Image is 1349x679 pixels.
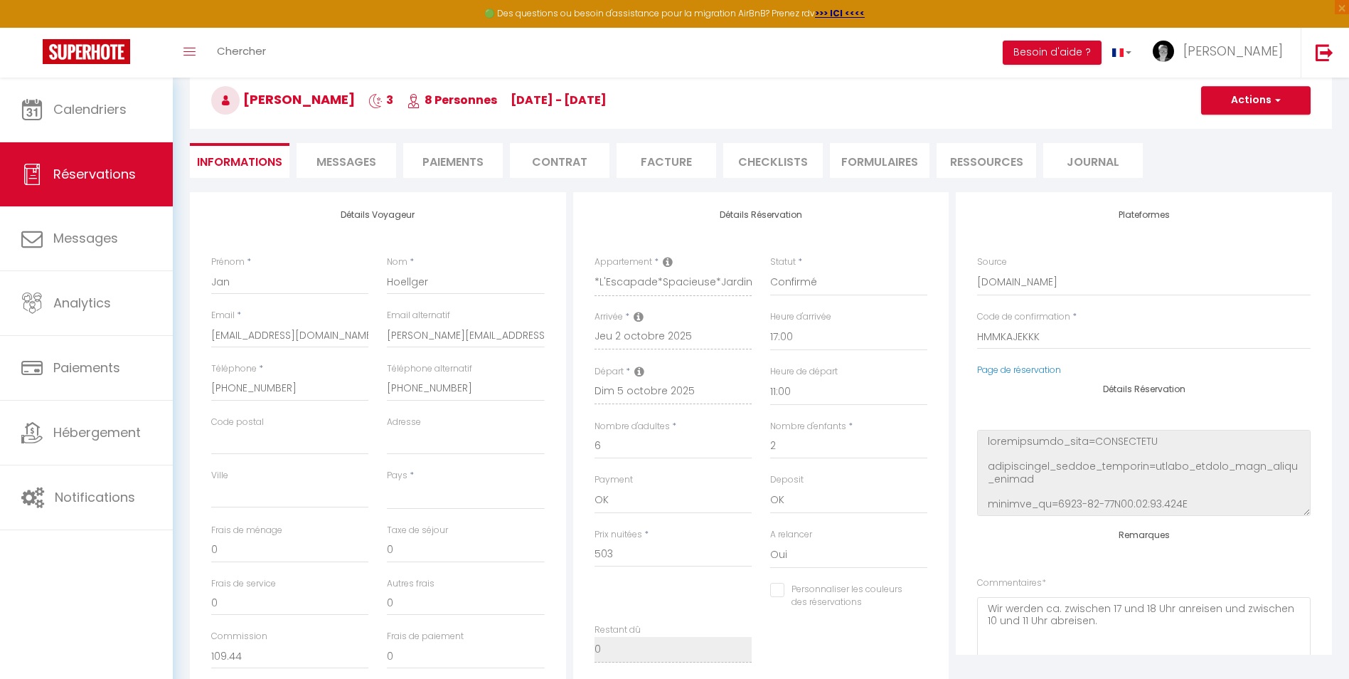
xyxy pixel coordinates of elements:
[977,577,1046,590] label: Commentaires
[511,92,607,108] span: [DATE] - [DATE]
[387,577,434,591] label: Autres frais
[815,7,865,19] a: >>> ICI <<<<
[43,39,130,64] img: Super Booking
[387,416,421,429] label: Adresse
[387,469,407,483] label: Pays
[211,524,282,537] label: Frais de ménage
[217,43,266,58] span: Chercher
[53,423,141,441] span: Hébergement
[770,420,846,433] label: Nombre d'enfants
[510,143,609,178] li: Contrat
[977,210,1311,220] h4: Plateformes
[770,256,796,269] label: Statut
[1316,43,1333,61] img: logout
[211,309,235,322] label: Email
[1153,41,1174,62] img: ...
[594,528,642,542] label: Prix nuitées
[594,473,633,487] label: Payment
[403,143,503,178] li: Paiements
[368,92,393,108] span: 3
[594,623,641,637] label: Restant dû
[977,256,1007,269] label: Source
[316,154,376,170] span: Messages
[387,630,464,643] label: Frais de paiement
[830,143,929,178] li: FORMULAIRES
[723,143,823,178] li: CHECKLISTS
[594,420,670,433] label: Nombre d'adultes
[407,92,497,108] span: 8 Personnes
[53,165,136,183] span: Réservations
[211,469,228,483] label: Ville
[211,416,264,429] label: Code postal
[594,365,624,379] label: Départ
[770,310,831,324] label: Heure d'arrivée
[211,210,545,220] h4: Détails Voyageur
[387,524,448,537] label: Taxe de séjour
[977,310,1070,324] label: Code de confirmation
[977,530,1311,540] h4: Remarques
[770,365,838,379] label: Heure de départ
[211,256,245,269] label: Prénom
[1201,86,1311,115] button: Actions
[206,28,277,78] a: Chercher
[53,294,111,312] span: Analytics
[211,362,257,376] label: Téléphone
[617,143,716,178] li: Facture
[770,528,812,542] label: A relancer
[977,364,1061,376] a: Page de réservation
[55,488,135,506] span: Notifications
[937,143,1036,178] li: Ressources
[770,473,804,487] label: Deposit
[1003,41,1102,65] button: Besoin d'aide ?
[594,310,623,324] label: Arrivée
[1183,42,1283,60] span: [PERSON_NAME]
[53,100,127,118] span: Calendriers
[211,90,355,108] span: [PERSON_NAME]
[1142,28,1301,78] a: ... [PERSON_NAME]
[1043,143,1143,178] li: Journal
[53,229,118,247] span: Messages
[190,143,289,178] li: Informations
[387,256,407,269] label: Nom
[211,577,276,591] label: Frais de service
[211,630,267,643] label: Commission
[594,256,652,269] label: Appartement
[977,384,1311,394] h4: Détails Réservation
[387,362,472,376] label: Téléphone alternatif
[53,359,120,377] span: Paiements
[594,210,928,220] h4: Détails Réservation
[387,309,450,322] label: Email alternatif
